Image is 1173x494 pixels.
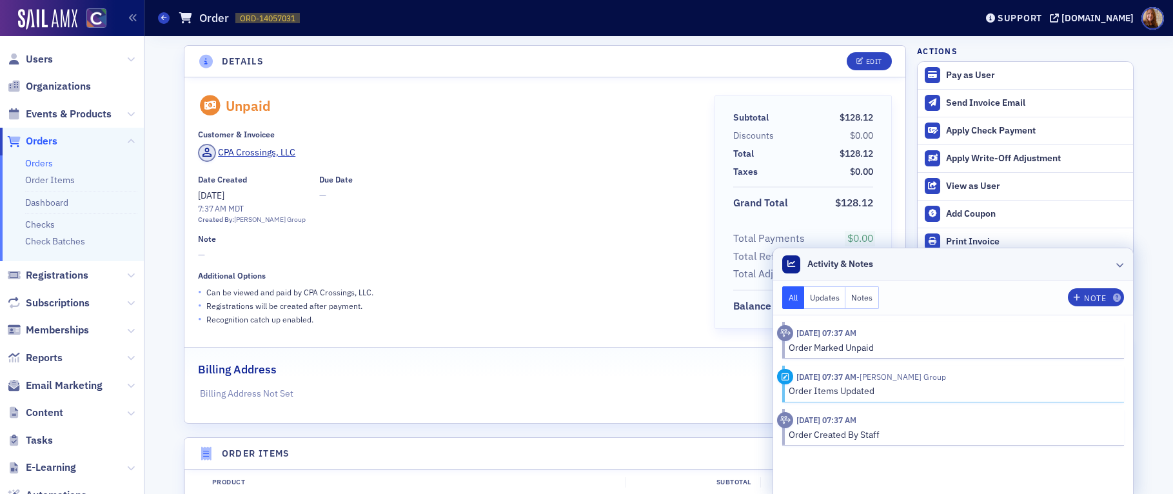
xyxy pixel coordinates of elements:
div: Support [998,12,1042,24]
a: Orders [25,157,53,169]
a: CPA Crossings, LLC [198,144,296,162]
div: Total Adjustments [733,266,818,282]
button: Apply Check Payment [918,117,1133,144]
button: Apply Write-Off Adjustment [918,144,1133,172]
button: Send Invoice Email [918,89,1133,117]
span: $128.12 [835,196,873,209]
div: Apply Check Payment [946,125,1127,137]
div: View as User [946,181,1127,192]
span: Profile [1141,7,1164,30]
span: Reports [26,351,63,365]
a: Order Items [25,174,75,186]
div: Edit [866,58,882,65]
h4: Actions [917,45,957,57]
div: Total [760,477,896,488]
div: [PERSON_NAME] Group [234,215,306,225]
span: Grand Total [733,195,793,211]
div: Order Created By Staff [789,428,1116,442]
a: Registrations [7,268,88,282]
div: Apply Write-Off Adjustment [946,153,1127,164]
a: Orders [7,134,57,148]
div: Unpaid [226,97,271,114]
span: [DATE] [198,190,224,201]
span: Content [26,406,63,420]
div: Order Marked Unpaid [789,341,1116,355]
p: Registrations will be created after payment. [206,300,362,311]
span: Subscriptions [26,296,90,310]
div: Send Invoice Email [946,97,1127,109]
div: Note [198,234,216,244]
span: Total Refunds [733,249,802,264]
span: Tasks [26,433,53,448]
span: Discounts [733,129,778,143]
a: Users [7,52,53,66]
span: Total Payments [733,231,809,246]
button: View as User [918,172,1133,200]
div: Pay as User [946,70,1127,81]
h4: Order Items [222,447,290,460]
button: [DOMAIN_NAME] [1050,14,1138,23]
h4: Details [222,55,264,68]
span: Balance Due [733,299,797,314]
a: Tasks [7,433,53,448]
div: Customer & Invoicee [198,130,275,139]
button: Add Coupon [918,200,1133,228]
div: Add Coupon [946,208,1127,220]
span: Subtotal [733,111,773,124]
p: Can be viewed and paid by CPA Crossings, LLC . [206,286,373,298]
div: Subtotal [625,477,760,488]
div: CPA Crossings, LLC [218,146,295,159]
span: Floria Group [856,371,946,382]
span: $0.00 [850,130,873,141]
time: 9/26/2025 07:37 AM [796,328,856,338]
div: Discounts [733,129,774,143]
span: $128.12 [840,148,873,159]
div: [DOMAIN_NAME] [1061,12,1134,24]
div: Date Created [198,175,247,184]
div: Balance Due [733,299,793,314]
img: SailAMX [18,9,77,30]
a: E-Learning [7,460,76,475]
span: $0.00 [847,232,873,244]
a: Checks [25,219,55,230]
span: ORD-14057031 [240,13,295,24]
time: 7:37 AM [198,203,226,213]
div: Grand Total [733,195,788,211]
p: Billing Address Not Set [200,387,889,400]
time: 9/26/2025 07:37 AM [796,415,856,425]
span: Users [26,52,53,66]
span: Total Adjustments [733,266,822,282]
div: Print Invoice [946,236,1127,248]
span: Activity & Notes [807,257,873,271]
button: Note [1068,288,1124,306]
span: Organizations [26,79,91,94]
span: • [198,312,202,326]
p: Recognition catch up enabled. [206,313,313,325]
div: Product [203,477,625,488]
a: Organizations [7,79,91,94]
a: Check Batches [25,235,85,247]
time: 9/26/2025 07:37 AM [796,371,856,382]
div: Activity [777,325,793,341]
div: Total [733,147,754,161]
span: Events & Products [26,107,112,121]
a: Content [7,406,63,420]
span: Created By: [198,215,234,224]
h1: Order [199,10,229,26]
span: • [198,285,202,299]
a: Events & Products [7,107,112,121]
a: View Homepage [77,8,106,30]
img: SailAMX [86,8,106,28]
a: Reports [7,351,63,365]
a: Email Marketing [7,379,103,393]
span: Email Marketing [26,379,103,393]
span: Total [733,147,758,161]
div: Additional Options [198,271,266,281]
span: • [198,299,202,312]
div: Due Date [319,175,353,184]
span: $0.00 [850,166,873,177]
div: Taxes [733,165,758,179]
div: Activity [777,369,793,385]
span: Memberships [26,323,89,337]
